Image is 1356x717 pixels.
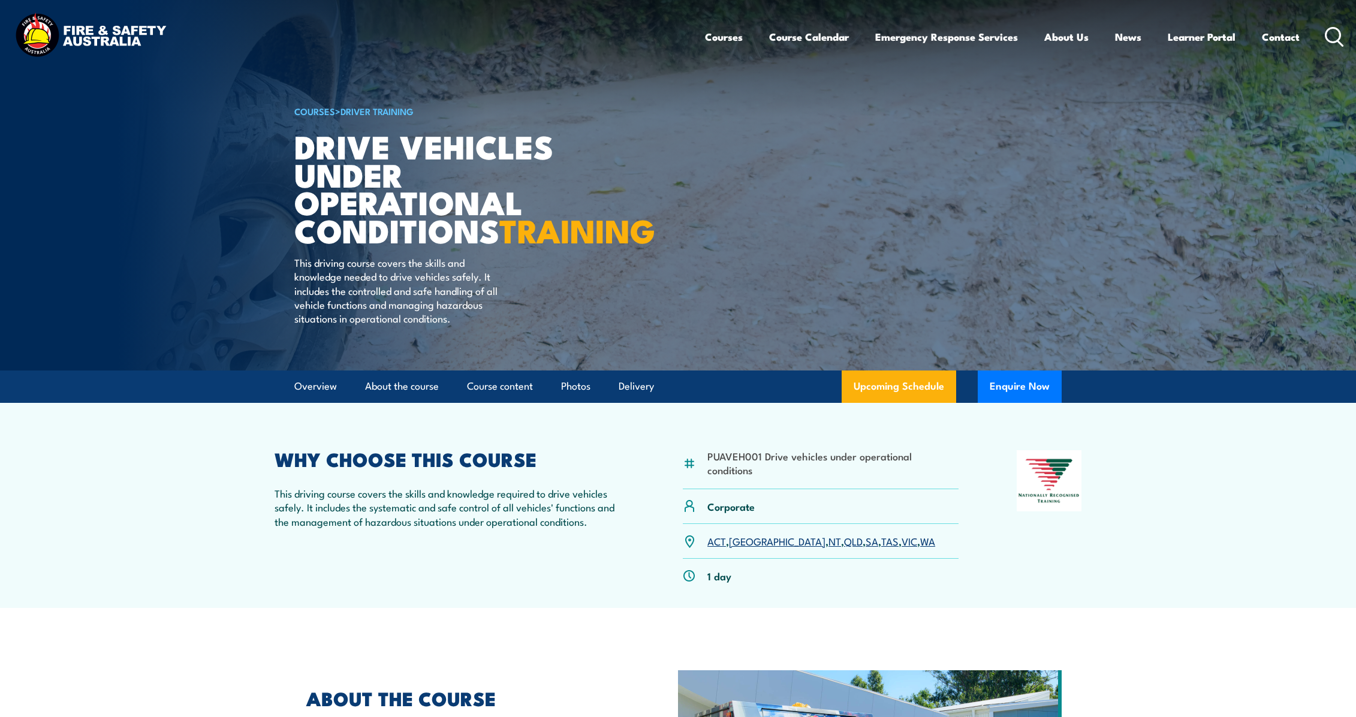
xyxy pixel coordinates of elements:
a: Learner Portal [1168,21,1236,53]
p: This driving course covers the skills and knowledge required to drive vehicles safely. It include... [275,486,625,528]
a: NT [828,534,841,548]
img: Nationally Recognised Training logo. [1017,450,1081,511]
a: About the course [365,370,439,402]
a: TAS [881,534,899,548]
h2: ABOUT THE COURSE [306,689,623,706]
p: , , , , , , , [707,534,935,548]
a: WA [920,534,935,548]
p: 1 day [707,569,731,583]
a: Contact [1262,21,1300,53]
a: ACT [707,534,726,548]
a: SA [866,534,878,548]
h6: > [294,104,590,118]
strong: TRAINING [499,204,655,254]
a: Delivery [619,370,654,402]
a: Course Calendar [769,21,849,53]
h1: Drive Vehicles under Operational Conditions [294,132,590,244]
a: Upcoming Schedule [842,370,956,403]
a: Overview [294,370,337,402]
a: QLD [844,534,863,548]
p: Corporate [707,499,755,513]
a: [GEOGRAPHIC_DATA] [729,534,825,548]
a: COURSES [294,104,335,118]
a: Driver Training [340,104,414,118]
p: This driving course covers the skills and knowledge needed to drive vehicles safely. It includes ... [294,255,513,326]
a: About Us [1044,21,1089,53]
a: Courses [705,21,743,53]
button: Enquire Now [978,370,1062,403]
a: Emergency Response Services [875,21,1018,53]
a: Course content [467,370,533,402]
li: PUAVEH001 Drive vehicles under operational conditions [707,449,959,477]
h2: WHY CHOOSE THIS COURSE [275,450,625,467]
a: VIC [902,534,917,548]
a: Photos [561,370,590,402]
a: News [1115,21,1141,53]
